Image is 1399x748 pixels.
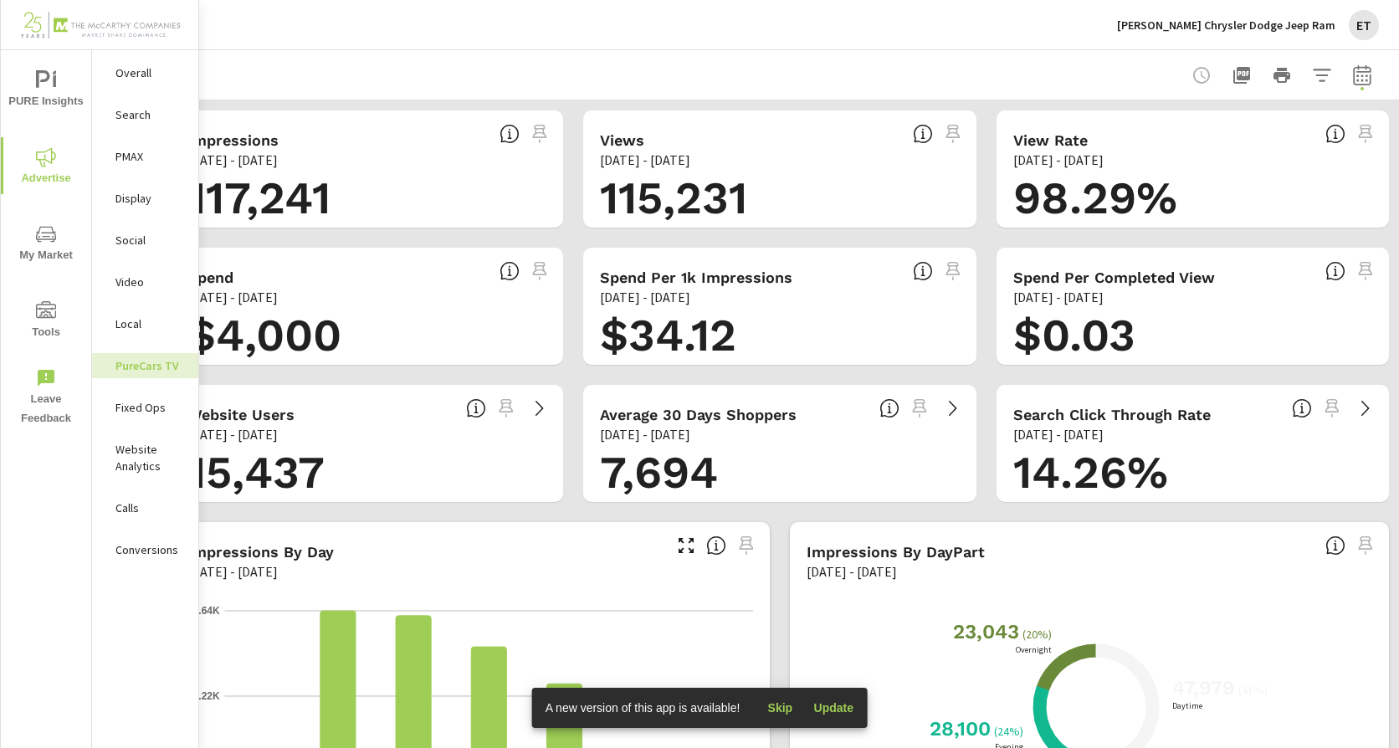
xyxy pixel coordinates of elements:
span: Select a preset date range to save this widget [493,395,520,422]
div: Social [92,228,198,253]
p: [DATE] - [DATE] [600,287,690,307]
h1: 98.29% [1013,170,1372,227]
h3: 23,043 [950,620,1019,643]
span: Number of times your connected TV ad was presented to a user. [Source: This data is provided by t... [500,124,520,144]
span: Select a preset date range to save this widget [1352,120,1379,147]
p: Local [115,315,185,332]
p: ( 24% ) [994,724,1027,739]
button: Apply Filters [1305,59,1339,92]
button: "Export Report to PDF" [1225,59,1258,92]
p: [DATE] - [DATE] [1013,424,1104,444]
span: Select a preset date range to save this widget [733,532,760,559]
h5: Average 30 Days Shoppers [600,406,797,423]
button: Skip [753,694,807,721]
p: Fixed Ops [115,399,185,416]
h1: $4,000 [187,307,546,364]
span: Select a preset date range to save this widget [1319,395,1345,422]
button: Make Fullscreen [673,532,699,559]
p: Overnight [1012,646,1055,654]
p: [DATE] - [DATE] [187,150,278,170]
span: Number of times your connected TV ad was viewed completely by a user. [Source: This data is provi... [913,124,933,144]
h5: Impressions by DayPart [807,543,985,561]
p: Calls [115,500,185,516]
h5: Spend Per 1k Impressions [600,269,792,286]
div: nav menu [1,50,91,435]
a: See more details in report [1352,395,1379,422]
div: Fixed Ops [92,395,198,420]
span: Advertise [6,147,86,188]
span: Total spend per 1,000 impressions. [Source: This data is provided by the video advertising platform] [1325,261,1345,281]
p: [DATE] - [DATE] [600,150,690,170]
h1: 15,437 [187,444,546,501]
button: Select Date Range [1345,59,1379,92]
h3: 47,979 [1169,676,1235,699]
span: Cost of your connected TV ad campaigns. [Source: This data is provided by the video advertising p... [500,261,520,281]
span: Tools [6,301,86,342]
p: Conversions [115,541,185,558]
span: Select a preset date range to save this widget [940,258,966,284]
span: A rolling 30 day total of daily Shoppers on the dealership website, averaged over the selected da... [879,398,899,418]
p: PureCars TV [115,357,185,374]
p: [DATE] - [DATE] [807,561,897,581]
span: My Market [6,224,86,265]
h5: Impressions [187,131,279,149]
span: Update [813,700,853,715]
div: Display [92,186,198,211]
p: Search [115,106,185,123]
h5: Spend Per Completed View [1013,269,1215,286]
h1: $34.12 [600,307,959,364]
span: Unique website visitors over the selected time period. [Source: Website Analytics] [466,398,486,418]
h5: Search Click Through Rate [1013,406,1211,423]
span: Percentage of Impressions where the ad was viewed completely. “Impressions” divided by “Views”. [... [1325,124,1345,144]
span: Select a preset date range to save this widget [526,120,553,147]
a: See more details in report [940,395,966,422]
div: Search [92,102,198,127]
span: Select a preset date range to save this widget [906,395,933,422]
p: [DATE] - [DATE] [187,424,278,444]
p: [PERSON_NAME] Chrysler Dodge Jeep Ram [1117,18,1335,33]
p: [DATE] - [DATE] [600,424,690,444]
h1: 117,241 [187,170,546,227]
span: Only DoubleClick Video impressions can be broken down by time of day. [1325,535,1345,556]
button: Update [807,694,860,721]
p: Display [115,190,185,207]
h5: Website Users [187,406,295,423]
p: [DATE] - [DATE] [1013,150,1104,170]
h1: 115,231 [600,170,959,227]
p: Social [115,232,185,248]
h1: 14.26% [1013,444,1372,501]
span: Total spend per 1,000 impressions. [Source: This data is provided by the video advertising platform] [913,261,933,281]
p: [DATE] - [DATE] [187,287,278,307]
h5: Impressions by Day [187,543,334,561]
p: ( 41% ) [1238,683,1271,698]
span: Select a preset date range to save this widget [526,258,553,284]
div: Local [92,311,198,336]
span: Select a preset date range to save this widget [940,120,966,147]
h1: 7,694 [600,444,959,501]
p: ( 20% ) [1022,627,1055,642]
div: ET [1349,10,1379,40]
span: Select a preset date range to save this widget [1352,532,1379,559]
p: Daytime [1169,702,1206,710]
div: Calls [92,495,198,520]
span: Skip [760,700,800,715]
text: 18.64K [187,605,220,617]
span: A new version of this app is available! [546,701,740,715]
p: PMAX [115,148,185,165]
div: PureCars TV [92,353,198,378]
h5: Spend [187,269,233,286]
div: Video [92,269,198,295]
p: Overall [115,64,185,81]
text: 17.22K [187,690,220,702]
div: Conversions [92,537,198,562]
div: PMAX [92,144,198,169]
h5: Views [600,131,644,149]
h5: View Rate [1013,131,1088,149]
div: Website Analytics [92,437,198,479]
p: Website Analytics [115,441,185,474]
span: Select a preset date range to save this widget [1352,258,1379,284]
a: See more details in report [526,395,553,422]
h3: 28,100 [926,717,991,740]
p: [DATE] - [DATE] [1013,287,1104,307]
span: PURE Insights [6,70,86,111]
